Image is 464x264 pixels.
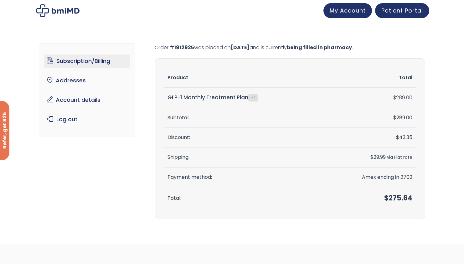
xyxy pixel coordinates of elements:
[164,128,323,148] th: Discount:
[387,154,412,160] small: via Flat rate
[396,134,412,141] span: 43.35
[248,94,258,101] strong: × 1
[396,134,399,141] span: $
[231,44,250,51] mark: [DATE]
[330,7,366,14] span: My Account
[370,153,374,161] span: $
[155,43,425,52] p: Order # was placed on and is currently .
[323,68,415,88] th: Total
[384,193,412,203] span: 275.64
[323,128,415,148] td: -
[375,3,429,18] a: Patient Portal
[164,88,323,108] td: GLP-1 Monthly Treatment Plan
[164,68,323,88] th: Product
[44,113,131,126] a: Log out
[36,4,80,17] img: My account
[370,153,386,161] span: 29.99
[287,44,352,51] mark: being filled in pharmacy
[164,148,323,167] th: Shipping:
[164,168,323,187] th: Payment method:
[323,3,372,18] a: My Account
[393,114,396,121] span: $
[164,187,323,210] th: Total:
[44,54,131,68] a: Subscription/Billing
[384,193,389,203] span: $
[393,94,412,101] bdi: 289.00
[323,168,415,187] td: Amex ending in 2702
[44,74,131,87] a: Addresses
[174,44,194,51] mark: 1912925
[39,43,136,137] nav: Account pages
[381,7,423,14] span: Patient Portal
[44,93,131,106] a: Account details
[393,94,396,101] span: $
[393,114,412,121] span: 289.00
[164,108,323,128] th: Subtotal:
